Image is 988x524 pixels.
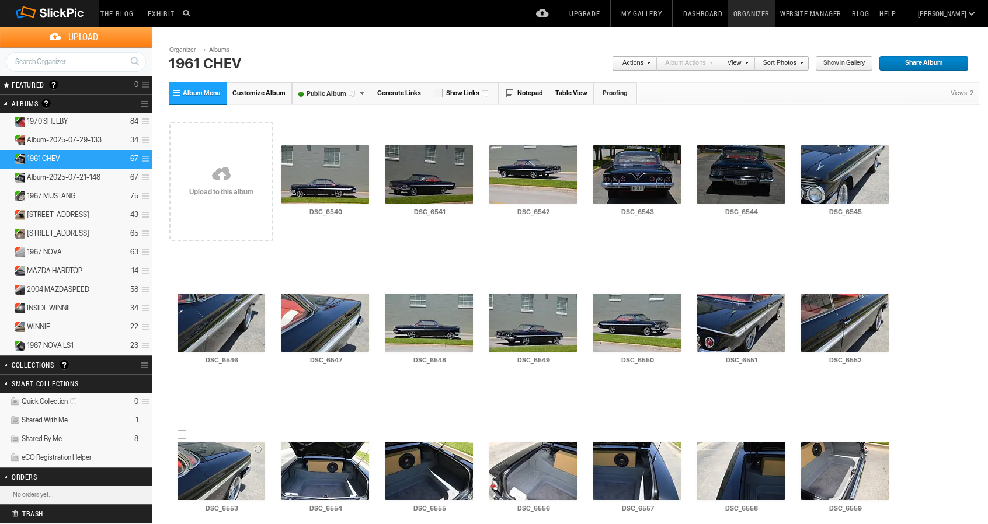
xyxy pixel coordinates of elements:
a: Collection Options [141,357,152,373]
a: Expand [1,117,12,125]
a: Generate Links [371,82,427,104]
input: DSC_6559 [801,504,890,514]
img: DSC_6550.webp [593,294,681,352]
span: MAZDA HARDTOP [27,266,82,275]
span: FEATURED [8,80,44,89]
ins: Public Album [10,154,26,164]
a: Actions [612,56,650,71]
a: Notepad [499,82,549,104]
span: Album-2025-07-29-133 [27,135,102,145]
a: Collapse [1,154,12,163]
span: Album Menu [183,89,220,97]
h2: Smart Collections [12,375,110,392]
span: 1375 nw 29th ave [27,229,89,238]
a: Search [124,51,145,71]
a: Show Links [427,82,499,104]
span: Share Album [879,56,961,71]
input: DSC_6541 [385,207,474,218]
a: Expand [1,173,12,181]
img: DSC_6551.webp [697,294,785,352]
img: DSC_6547.webp [281,294,369,352]
b: No orders yet... [13,491,54,498]
a: Proofing [594,82,637,104]
font: Public Album [293,90,359,97]
input: DSC_6546 [178,355,266,366]
a: Expand [1,285,12,294]
img: DSC_6556.webp [489,442,577,500]
a: Expand [1,322,12,331]
span: Show in Gallery [815,56,865,71]
input: DSC_6550 [593,355,682,366]
ins: Public Album [10,135,26,145]
img: DSC_6543.webp [593,145,681,204]
img: DSC_6553.webp [178,442,265,500]
span: Album-2025-07-21-148 [27,173,100,182]
input: DSC_6549 [489,355,578,366]
span: 1967 MUSTANG [27,191,75,201]
ins: Public Album [10,191,26,201]
ins: Private Album [10,266,26,276]
ins: Private Album [10,247,26,257]
span: Shared With Me [22,415,68,425]
img: DSC_6545.webp [801,145,889,204]
a: Sort Photos [755,56,803,71]
ins: Private Album [10,303,26,313]
input: DSC_6557 [593,504,682,514]
h2: Trash [12,505,120,522]
span: Customize Album [232,89,286,97]
input: DSC_6555 [385,504,474,514]
a: Album Actions [657,56,713,71]
div: Views: 2 [945,83,979,104]
span: 1967 NOVA [27,247,62,257]
a: Expand [1,229,12,237]
span: 1961 CHEV [27,154,60,163]
span: WINNIE [27,322,50,331]
span: Quick Collection [22,397,81,406]
img: DSC_6548.webp [385,294,473,352]
img: ico_album_coll.png [10,434,20,444]
ins: Private Album [10,285,26,295]
span: 1967 NOVA LS1 [27,341,74,350]
a: Albums [206,46,241,55]
h2: Orders [12,468,110,485]
span: eCO Registration Helper [22,453,92,462]
a: Expand [1,303,12,312]
input: Search photos on SlickPic... [181,6,195,20]
a: Expand [1,247,12,256]
ins: Private Album [10,322,26,332]
span: 1970 SHELBY [27,117,68,126]
a: Expand [1,341,12,350]
input: DSC_6540 [281,207,370,218]
img: DSC_6544.webp [697,145,785,204]
a: View [719,56,749,71]
span: INSIDE WINNIE [27,303,72,313]
input: DSC_6545 [801,207,890,218]
input: Search Organizer... [6,52,146,72]
img: DSC_6554.webp [281,442,369,500]
h2: Albums [12,95,110,113]
input: DSC_6556 [489,504,578,514]
a: Show in Gallery [815,56,873,71]
a: Expand [1,266,12,275]
img: ico_album_coll.png [10,453,20,463]
span: 1375 NW 29th AVE [27,210,89,219]
h2: Collections [12,356,110,373]
img: DSC_6559.webp [801,442,889,500]
ins: Public Album [10,173,26,183]
input: DSC_6552 [801,355,890,366]
img: DSC_6540.webp [281,145,369,204]
span: Upload [14,27,152,47]
input: DSC_6544 [697,207,786,218]
img: DSC_6552.webp [801,294,889,352]
input: DSC_6543 [593,207,682,218]
a: Table View [549,82,594,104]
img: DSC_6558.webp [697,442,785,500]
ins: Public Album [10,117,26,127]
img: ico_album_quick.png [10,397,20,407]
input: DSC_6548 [385,355,474,366]
img: DSC_6557.webp [593,442,681,500]
img: DSC_6541.webp [385,145,473,204]
img: ico_album_coll.png [10,415,20,425]
input: DSC_6547 [281,355,370,366]
input: DSC_6554 [281,504,370,514]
